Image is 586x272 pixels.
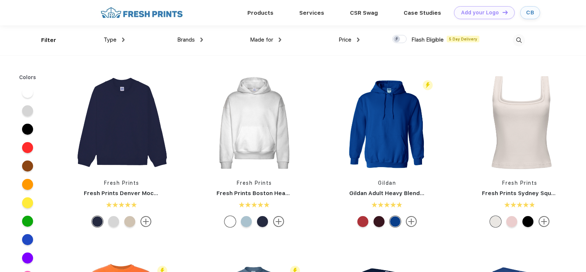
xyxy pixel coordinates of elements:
[104,36,117,43] span: Type
[374,216,385,227] div: Maroon
[273,216,284,227] img: more.svg
[378,180,396,186] a: Gildan
[241,216,252,227] div: Slate Blue
[279,38,281,42] img: dropdown.png
[526,10,534,16] div: CB
[84,190,243,197] a: Fresh Prints Denver Mock Neck Heavyweight Sweatshirt
[14,74,42,81] div: Colors
[357,38,360,42] img: dropdown.png
[140,216,151,227] img: more.svg
[247,10,274,16] a: Products
[217,190,333,197] a: Fresh Prints Boston Heavyweight Hoodie
[99,6,185,19] img: fo%20logo%202.webp
[513,34,525,46] img: desktop_search.svg
[506,216,517,227] div: Baby Pink
[122,38,125,42] img: dropdown.png
[250,36,273,43] span: Made for
[92,216,103,227] div: Navy
[350,10,378,16] a: CSR Swag
[124,216,135,227] div: Sand
[490,216,501,227] div: Off White mto
[390,216,401,227] div: Royal
[539,216,550,227] img: more.svg
[411,36,444,43] span: Flash Eligible
[522,216,533,227] div: Black
[423,80,433,90] img: flash_active_toggle.svg
[339,36,351,43] span: Price
[73,74,171,172] img: func=resize&h=266
[349,190,510,197] a: Gildan Adult Heavy Blend 8 Oz. 50/50 Hooded Sweatshirt
[206,74,303,172] img: func=resize&h=266
[461,10,499,16] div: Add your Logo
[257,216,268,227] div: Navy
[108,216,119,227] div: Ash Grey mto
[225,216,236,227] div: White
[41,36,56,45] div: Filter
[503,10,508,14] img: DT
[104,180,139,186] a: Fresh Prints
[520,6,540,19] a: CB
[299,10,324,16] a: Services
[237,180,272,186] a: Fresh Prints
[502,180,537,186] a: Fresh Prints
[471,74,569,172] img: func=resize&h=266
[357,216,368,227] div: Hth Spt Scrlt Rd
[406,216,417,227] img: more.svg
[200,38,203,42] img: dropdown.png
[177,36,195,43] span: Brands
[338,74,436,172] img: func=resize&h=266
